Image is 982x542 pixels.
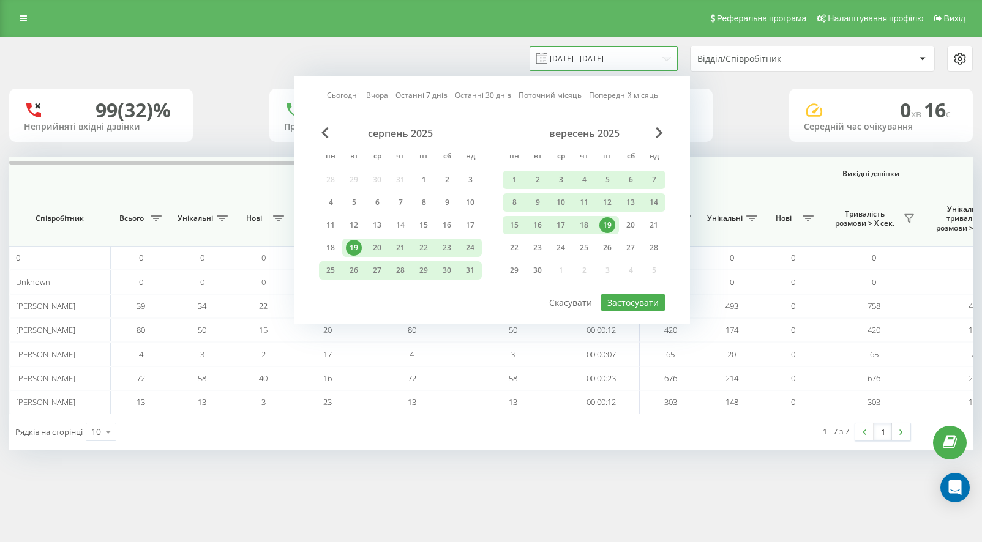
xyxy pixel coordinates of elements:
[439,195,455,210] div: 9
[509,396,517,407] span: 13
[416,172,432,188] div: 1
[707,213,743,223] span: Унікальні
[91,426,101,438] div: 10
[321,127,329,138] span: Previous Month
[940,473,970,502] div: Open Intercom Messenger
[369,262,385,278] div: 27
[503,193,526,212] div: пн 8 вер 2025 р.
[791,277,795,288] span: 0
[503,127,665,139] div: вересень 2025
[462,262,478,278] div: 31
[730,277,734,288] span: 0
[459,193,482,212] div: нд 10 серп 2025 р.
[438,148,456,166] abbr: субота
[408,373,416,384] span: 72
[791,373,795,384] span: 0
[200,349,204,360] span: 3
[365,216,389,234] div: ср 13 серп 2025 р.
[16,277,50,288] span: Unknown
[697,54,844,64] div: Відділ/Співробітник
[259,373,268,384] span: 40
[200,252,204,263] span: 0
[16,324,75,335] span: [PERSON_NAME]
[284,122,438,132] div: Прийняті вхідні дзвінки
[872,277,876,288] span: 0
[804,122,958,132] div: Середній час очікування
[259,324,268,335] span: 15
[389,261,412,280] div: чт 28 серп 2025 р.
[16,252,20,263] span: 0
[619,239,642,257] div: сб 27 вер 2025 р.
[727,349,736,360] span: 20
[392,217,408,233] div: 14
[664,373,677,384] span: 676
[730,252,734,263] span: 0
[435,171,459,189] div: сб 2 серп 2025 р.
[461,148,479,166] abbr: неділя
[549,171,572,189] div: ср 3 вер 2025 р.
[872,252,876,263] span: 0
[96,98,171,122] div: 99 (32)%
[969,373,981,384] span: 214
[259,300,268,311] span: 22
[137,324,145,335] span: 80
[642,239,665,257] div: нд 28 вер 2025 р.
[572,239,596,257] div: чт 25 вер 2025 р.
[139,349,143,360] span: 4
[323,262,339,278] div: 25
[596,193,619,212] div: пт 12 вер 2025 р.
[412,216,435,234] div: пт 15 серп 2025 р.
[911,107,924,121] span: хв
[553,240,569,256] div: 24
[623,240,639,256] div: 27
[412,261,435,280] div: пт 29 серп 2025 р.
[874,423,892,440] a: 1
[369,240,385,256] div: 20
[623,195,639,210] div: 13
[346,195,362,210] div: 5
[435,193,459,212] div: сб 9 серп 2025 р.
[589,89,658,101] a: Попередній місяць
[576,240,592,256] div: 25
[261,252,266,263] span: 0
[392,240,408,256] div: 21
[346,217,362,233] div: 12
[519,89,582,101] a: Поточний місяць
[596,216,619,234] div: пт 19 вер 2025 р.
[526,216,549,234] div: вт 16 вер 2025 р.
[601,294,665,311] button: Застосувати
[416,262,432,278] div: 29
[200,277,204,288] span: 0
[868,300,880,311] span: 758
[506,195,522,210] div: 8
[198,396,206,407] span: 13
[528,148,547,166] abbr: вівторок
[526,193,549,212] div: вт 9 вер 2025 р.
[408,396,416,407] span: 13
[323,240,339,256] div: 18
[725,373,738,384] span: 214
[20,213,99,223] span: Співробітник
[619,193,642,212] div: сб 13 вер 2025 р.
[823,425,849,437] div: 1 - 7 з 7
[369,217,385,233] div: 13
[16,300,75,311] span: [PERSON_NAME]
[15,426,83,437] span: Рядків на сторінці
[391,148,410,166] abbr: четвер
[323,349,332,360] span: 17
[563,390,640,414] td: 00:00:12
[365,239,389,257] div: ср 20 серп 2025 р.
[553,195,569,210] div: 10
[462,172,478,188] div: 3
[503,216,526,234] div: пн 15 вер 2025 р.
[416,217,432,233] div: 15
[408,324,416,335] span: 80
[459,261,482,280] div: нд 31 серп 2025 р.
[511,349,515,360] span: 3
[623,172,639,188] div: 6
[389,216,412,234] div: чт 14 серп 2025 р.
[366,89,388,101] a: Вчора
[414,148,433,166] abbr: п’ятниця
[969,300,981,311] span: 493
[319,216,342,234] div: пн 11 серп 2025 р.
